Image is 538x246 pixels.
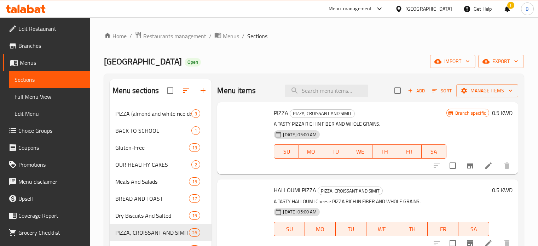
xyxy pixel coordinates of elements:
[115,160,192,169] span: OUR HEALTHY CAKES
[280,208,319,215] span: [DATE] 05:00 AM
[189,228,200,237] div: items
[110,156,212,173] div: OUR HEALTHY CAKES2
[351,147,370,157] span: WE
[339,224,364,234] span: TU
[185,59,201,65] span: Open
[400,147,419,157] span: FR
[115,211,189,220] span: Dry Biscuits And Salted
[135,32,206,41] a: Restaurants management
[18,211,84,220] span: Coverage Report
[461,224,486,234] span: SA
[326,147,345,157] span: TU
[115,228,189,237] span: PIZZA, CROISSANT AND SIMIT
[110,139,212,156] div: Gluten-Free13
[274,222,305,236] button: SU
[129,32,132,40] li: /
[192,110,200,117] span: 3
[9,71,90,88] a: Sections
[195,82,212,99] button: Add section
[104,53,182,69] span: [GEOGRAPHIC_DATA]
[115,143,189,152] span: Gluten-Free
[478,55,524,68] button: export
[15,75,84,84] span: Sections
[348,144,373,159] button: WE
[329,5,372,13] div: Menu-management
[110,224,212,241] div: PIZZA, CROISSANT AND SIMIT26
[280,131,319,138] span: [DATE] 05:00 AM
[369,224,394,234] span: WE
[274,108,288,118] span: PIZZA
[366,222,397,236] button: WE
[189,195,200,202] span: 17
[189,211,200,220] div: items
[3,173,90,190] a: Menu disclaimer
[189,178,200,185] span: 15
[430,224,456,234] span: FR
[277,147,296,157] span: SU
[318,187,382,195] span: PIZZA, CROISSANT AND SIMIT
[405,85,428,96] button: Add
[18,41,84,50] span: Branches
[189,143,200,152] div: items
[214,32,239,41] a: Menus
[318,187,383,195] div: PIZZA, CROISSANT AND SIMIT
[9,105,90,122] a: Edit Menu
[192,161,200,168] span: 2
[3,224,90,241] a: Grocery Checklist
[15,109,84,118] span: Edit Menu
[430,85,453,96] button: Sort
[492,185,513,195] h6: 0.5 KWD
[422,144,446,159] button: SA
[462,157,479,174] button: Branch-specific-item
[432,87,452,95] span: Sort
[9,88,90,105] a: Full Menu View
[390,83,405,98] span: Select section
[430,55,475,68] button: import
[191,109,200,118] div: items
[115,126,192,135] span: BACK TO SCHOOL
[18,160,84,169] span: Promotions
[407,87,426,95] span: Add
[110,122,212,139] div: BACK TO SCHOOL1
[308,224,333,234] span: MO
[397,144,422,159] button: FR
[247,32,267,40] span: Sections
[3,156,90,173] a: Promotions
[3,207,90,224] a: Coverage Report
[178,82,195,99] span: Sort sections
[189,194,200,203] div: items
[115,109,192,118] span: PIZZA (almond and white rice dough)
[104,32,524,41] nav: breadcrumb
[192,127,200,134] span: 1
[274,197,489,206] p: A TASTY HALLOUMI Cheese PIZZA RICH IN FIBER AND WHOLE GRAINS.
[18,126,84,135] span: Choice Groups
[405,5,452,13] div: [GEOGRAPHIC_DATA]
[143,32,206,40] span: Restaurants management
[336,222,366,236] button: TU
[18,177,84,186] span: Menu disclaimer
[498,157,515,174] button: delete
[397,222,428,236] button: TH
[285,85,368,97] input: search
[456,84,518,97] button: Manage items
[115,177,189,186] span: Meals And Salads
[3,20,90,37] a: Edit Restaurant
[217,85,256,96] h2: Menu items
[3,54,90,71] a: Menus
[223,32,239,40] span: Menus
[189,212,200,219] span: 19
[18,143,84,152] span: Coupons
[3,122,90,139] a: Choice Groups
[277,224,302,234] span: SU
[115,194,189,203] span: BREAD AND TOAST
[185,58,201,67] div: Open
[104,32,127,40] a: Home
[15,92,84,101] span: Full Menu View
[18,24,84,33] span: Edit Restaurant
[18,228,84,237] span: Grocery Checklist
